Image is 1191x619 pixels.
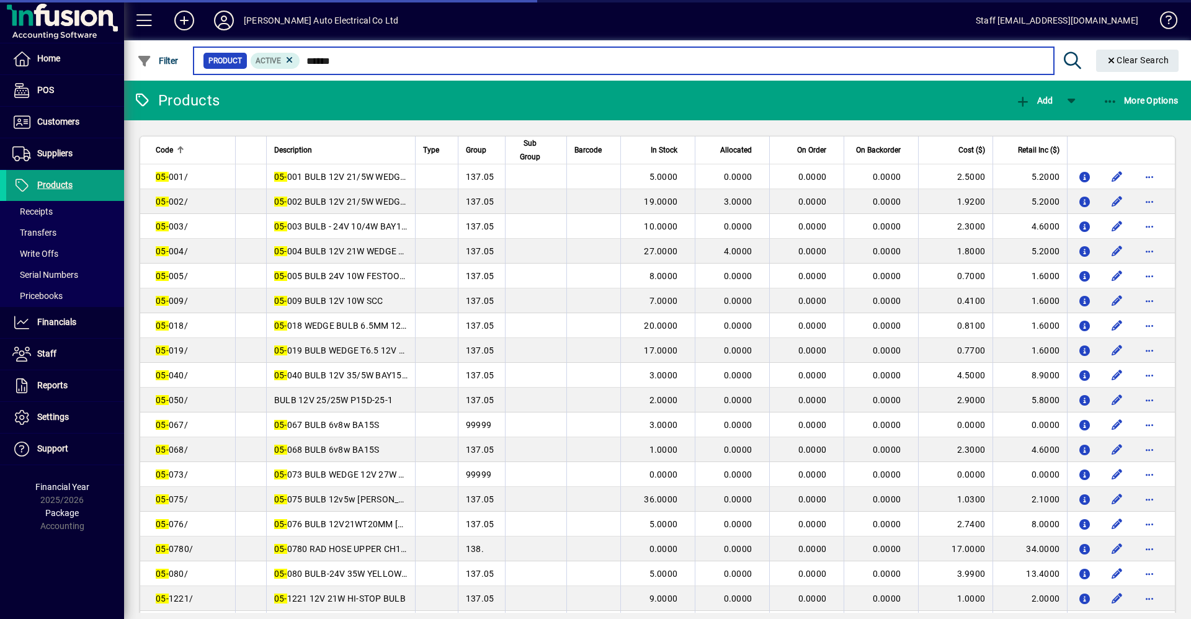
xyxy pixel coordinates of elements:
span: More Options [1103,96,1179,105]
button: Edit [1107,192,1127,212]
td: 0.0000 [918,412,993,437]
button: Edit [1107,266,1127,286]
span: 1.0000 [649,445,678,455]
em: 05- [274,197,287,207]
span: 0.0000 [798,569,827,579]
td: 0.0000 [993,462,1067,487]
button: More options [1140,514,1159,534]
button: More options [1140,167,1159,187]
button: Edit [1107,167,1127,187]
div: Products [133,91,220,110]
span: 0.0000 [724,221,752,231]
a: Financials [6,307,124,338]
span: 137.05 [466,594,494,603]
em: 05- [274,172,287,182]
button: Edit [1107,589,1127,608]
span: 0.0000 [649,544,678,554]
em: 05- [274,246,287,256]
span: 1221/ [156,594,193,603]
span: 0.0000 [798,345,827,355]
td: 1.6000 [993,313,1067,338]
em: 05- [156,395,169,405]
button: More options [1140,390,1159,410]
em: 05- [274,345,287,355]
span: 137.05 [466,494,494,504]
span: 0.0000 [873,296,901,306]
td: 17.0000 [918,537,993,561]
td: 34.0000 [993,537,1067,561]
button: More options [1140,589,1159,608]
span: 0.0000 [724,445,752,455]
button: Edit [1107,316,1127,336]
div: Barcode [574,143,613,157]
span: 068/ [156,445,188,455]
div: On Order [777,143,837,157]
button: Edit [1107,514,1127,534]
a: Transfers [6,222,124,243]
td: 2.5000 [918,164,993,189]
div: In Stock [628,143,689,157]
span: 0.0000 [798,420,827,430]
span: Settings [37,412,69,422]
em: 05- [274,221,287,231]
span: Allocated [720,143,752,157]
td: 2.0000 [993,586,1067,611]
span: 0.0000 [873,470,901,479]
span: 0.0000 [873,246,901,256]
span: 0.0000 [724,321,752,331]
em: 05- [274,420,287,430]
span: BULB 12V 25/25W P15D-25-1 [274,395,393,405]
span: 0.0000 [724,470,752,479]
a: Home [6,43,124,74]
td: 8.9000 [993,363,1067,388]
span: In Stock [651,143,677,157]
td: 1.8000 [918,239,993,264]
em: 05- [156,345,169,355]
em: 05- [156,197,169,207]
td: 1.6000 [993,338,1067,363]
span: 8.0000 [649,271,678,281]
span: 001/ [156,172,188,182]
span: Home [37,53,60,63]
span: Description [274,143,312,157]
div: [PERSON_NAME] Auto Electrical Co Ltd [244,11,398,30]
span: 0.0000 [798,470,827,479]
span: 0.0000 [798,296,827,306]
div: Group [466,143,497,157]
div: Type [423,143,450,157]
span: 137.05 [466,172,494,182]
span: 0.0000 [724,395,752,405]
a: Staff [6,339,124,370]
span: 0.0000 [724,345,752,355]
a: POS [6,75,124,106]
td: 4.6000 [993,437,1067,462]
td: 5.2000 [993,189,1067,214]
button: More Options [1100,89,1182,112]
span: 0.0000 [798,494,827,504]
button: Edit [1107,241,1127,261]
span: 073 BULB WEDGE 12V 27W P27/7W [274,470,431,479]
span: 0.0000 [798,197,827,207]
span: 0.0000 [724,420,752,430]
span: Financial Year [35,482,89,492]
span: 5.0000 [649,172,678,182]
span: 0.0000 [798,544,827,554]
span: 2.0000 [649,395,678,405]
span: Group [466,143,486,157]
em: 05- [274,470,287,479]
button: More options [1140,489,1159,509]
span: 5.0000 [649,569,678,579]
a: Suppliers [6,138,124,169]
td: 0.8100 [918,313,993,338]
td: 8.0000 [993,512,1067,537]
span: 5.0000 [649,519,678,529]
div: Sub Group [513,136,559,164]
span: Package [45,508,79,518]
span: 080/ [156,569,188,579]
span: Filter [137,56,179,66]
span: 137.05 [466,519,494,529]
span: Transfers [12,228,56,238]
span: Add [1015,96,1053,105]
td: 0.4100 [918,288,993,313]
td: 3.9900 [918,561,993,586]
